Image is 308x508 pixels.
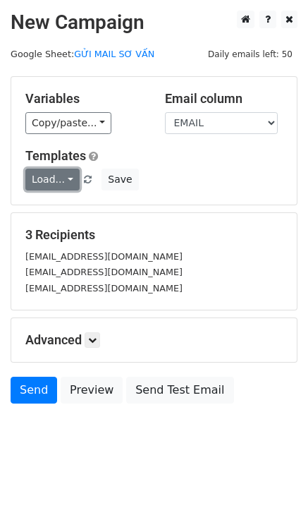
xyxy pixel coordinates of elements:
[61,377,123,404] a: Preview
[203,49,297,59] a: Daily emails left: 50
[11,49,154,59] small: Google Sheet:
[25,267,183,277] small: [EMAIL_ADDRESS][DOMAIN_NAME]
[25,251,183,262] small: [EMAIL_ADDRESS][DOMAIN_NAME]
[25,169,80,190] a: Load...
[101,169,138,190] button: Save
[25,112,111,134] a: Copy/paste...
[165,91,283,107] h5: Email column
[25,91,144,107] h5: Variables
[25,283,183,294] small: [EMAIL_ADDRESS][DOMAIN_NAME]
[203,47,297,62] span: Daily emails left: 50
[11,377,57,404] a: Send
[238,440,308,508] iframe: Chat Widget
[11,11,297,35] h2: New Campaign
[126,377,233,404] a: Send Test Email
[25,227,283,243] h5: 3 Recipients
[25,332,283,348] h5: Advanced
[74,49,154,59] a: GỬI MAIL SƠ VẤN
[25,148,86,163] a: Templates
